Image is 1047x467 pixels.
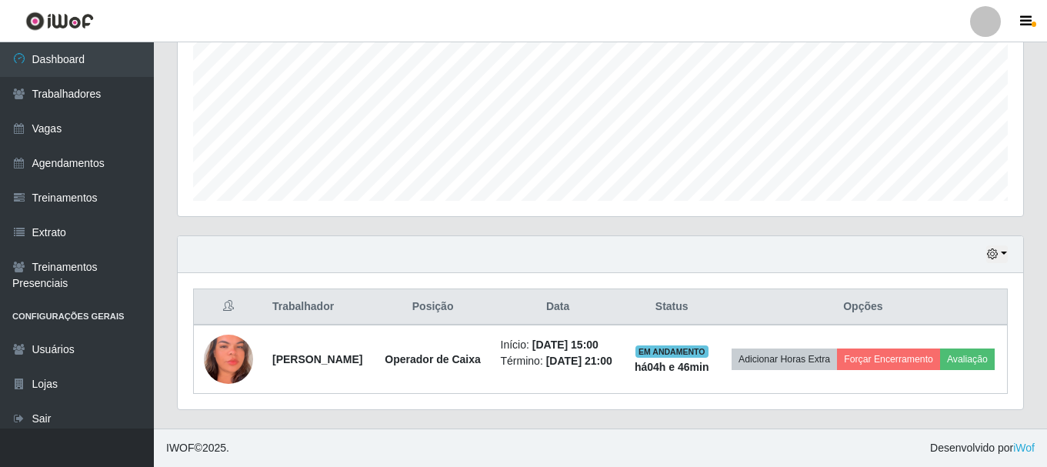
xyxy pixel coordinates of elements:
[532,339,599,351] time: [DATE] 15:00
[166,442,195,454] span: IWOF
[501,337,615,353] li: Início:
[732,349,837,370] button: Adicionar Horas Extra
[625,289,719,325] th: Status
[385,353,481,365] strong: Operador de Caixa
[263,289,375,325] th: Trabalhador
[375,289,492,325] th: Posição
[940,349,995,370] button: Avaliação
[501,353,615,369] li: Término:
[635,361,709,373] strong: há 04 h e 46 min
[1013,442,1035,454] a: iWof
[930,440,1035,456] span: Desenvolvido por
[635,345,709,358] span: EM ANDAMENTO
[546,355,612,367] time: [DATE] 21:00
[272,353,362,365] strong: [PERSON_NAME]
[166,440,229,456] span: © 2025 .
[719,289,1008,325] th: Opções
[25,12,94,31] img: CoreUI Logo
[837,349,940,370] button: Forçar Encerramento
[204,306,253,413] img: 1756942601525.jpeg
[492,289,625,325] th: Data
